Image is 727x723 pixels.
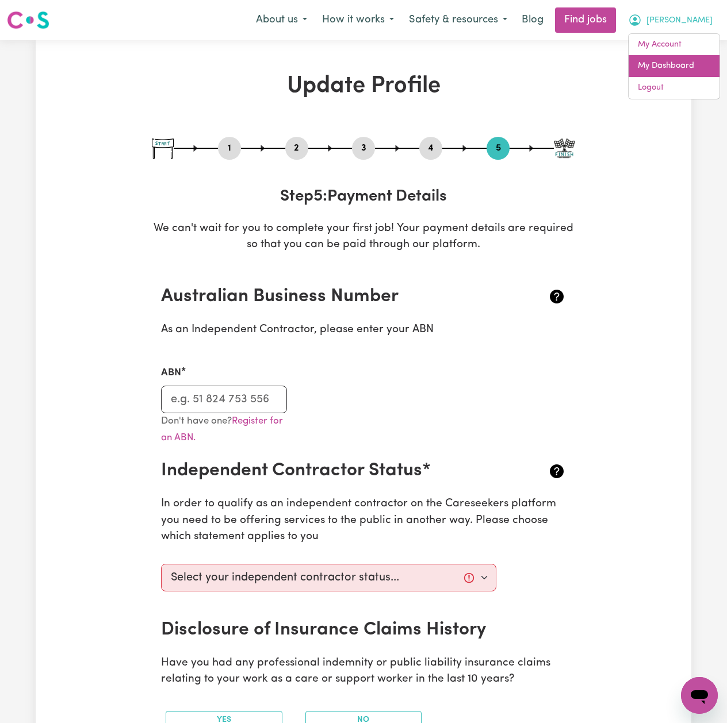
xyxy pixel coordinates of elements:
[161,416,283,443] a: Register for an ABN.
[161,366,181,380] label: ABN
[161,386,287,413] input: e.g. 51 824 753 556
[285,141,308,156] button: Go to step 2
[161,496,566,545] p: In order to qualify as an independent contractor on the Careseekers platform you need to be offer...
[401,8,515,32] button: Safety & resources
[487,141,510,156] button: Go to step 5
[515,7,550,33] a: Blog
[152,72,575,100] h1: Update Profile
[7,7,49,33] a: Careseekers logo
[681,677,718,714] iframe: Button to launch messaging window
[555,7,616,33] a: Find jobs
[152,221,575,254] p: We can't wait for you to complete your first job! Your payment details are required so that you c...
[161,655,566,689] p: Have you had any professional indemnity or public liability insurance claims relating to your wor...
[629,34,720,56] a: My Account
[248,8,315,32] button: About us
[161,460,499,482] h2: Independent Contractor Status*
[161,322,566,339] p: As an Independent Contractor, please enter your ABN
[161,286,499,307] h2: Australian Business Number
[7,10,49,30] img: Careseekers logo
[621,8,720,32] button: My Account
[152,187,575,207] h3: Step 5 : Payment Details
[629,55,720,77] a: My Dashboard
[218,141,241,156] button: Go to step 1
[161,416,283,443] small: Don't have one?
[629,77,720,99] a: Logout
[315,8,401,32] button: How it works
[646,14,713,27] span: [PERSON_NAME]
[161,619,499,641] h2: Disclosure of Insurance Claims History
[628,33,720,99] div: My Account
[419,141,442,156] button: Go to step 4
[352,141,375,156] button: Go to step 3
